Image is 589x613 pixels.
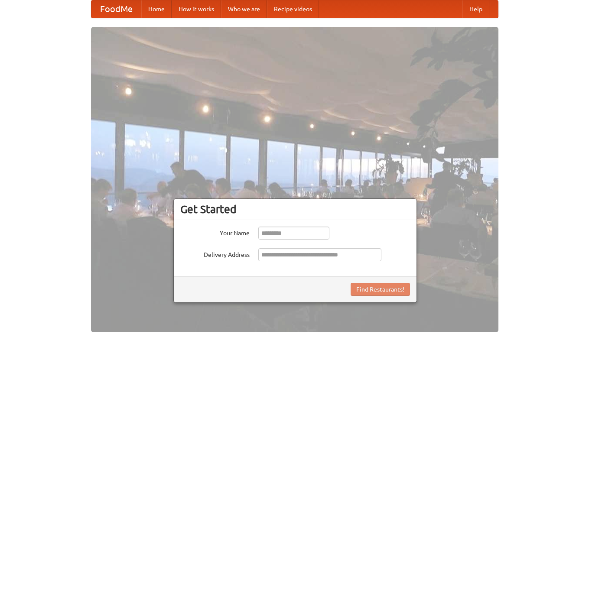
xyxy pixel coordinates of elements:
[267,0,319,18] a: Recipe videos
[180,203,410,216] h3: Get Started
[172,0,221,18] a: How it works
[351,283,410,296] button: Find Restaurants!
[180,248,250,259] label: Delivery Address
[180,227,250,237] label: Your Name
[91,0,141,18] a: FoodMe
[462,0,489,18] a: Help
[221,0,267,18] a: Who we are
[141,0,172,18] a: Home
